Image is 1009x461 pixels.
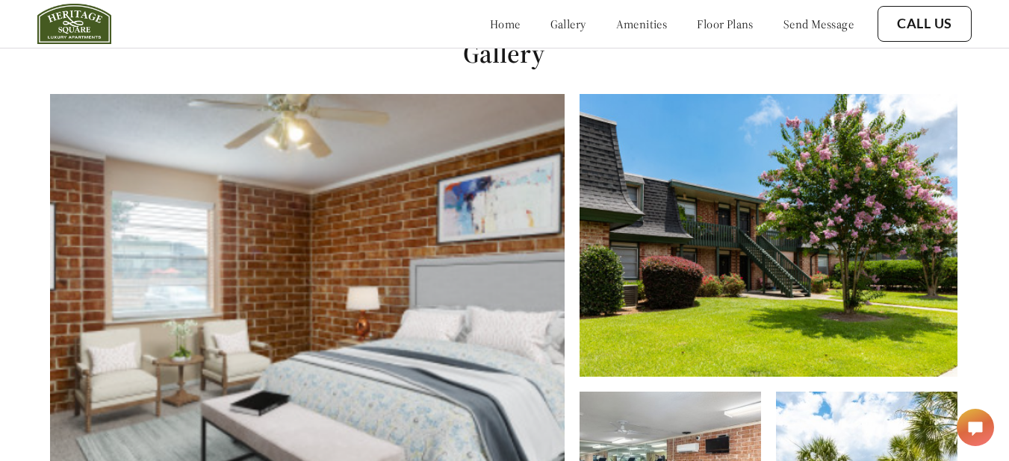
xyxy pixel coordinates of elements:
[37,4,111,44] img: heritage_square_logo.jpg
[783,16,854,31] a: send message
[550,16,586,31] a: gallery
[878,6,972,42] button: Call Us
[616,16,668,31] a: amenities
[490,16,521,31] a: home
[697,16,754,31] a: floor plans
[897,16,952,32] a: Call Us
[580,94,958,377] img: Alt text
